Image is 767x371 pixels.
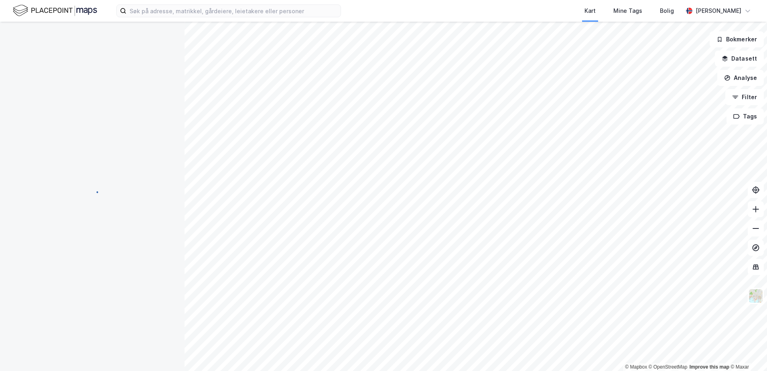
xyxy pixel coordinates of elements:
[584,6,596,16] div: Kart
[715,51,764,67] button: Datasett
[86,185,99,198] img: spinner.a6d8c91a73a9ac5275cf975e30b51cfb.svg
[727,332,767,371] iframe: Chat Widget
[613,6,642,16] div: Mine Tags
[696,6,741,16] div: [PERSON_NAME]
[727,332,767,371] div: Kontrollprogram for chat
[126,5,341,17] input: Søk på adresse, matrikkel, gårdeiere, leietakere eller personer
[13,4,97,18] img: logo.f888ab2527a4732fd821a326f86c7f29.svg
[710,31,764,47] button: Bokmerker
[649,364,688,370] a: OpenStreetMap
[726,108,764,124] button: Tags
[725,89,764,105] button: Filter
[717,70,764,86] button: Analyse
[660,6,674,16] div: Bolig
[625,364,647,370] a: Mapbox
[748,288,763,304] img: Z
[690,364,729,370] a: Improve this map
